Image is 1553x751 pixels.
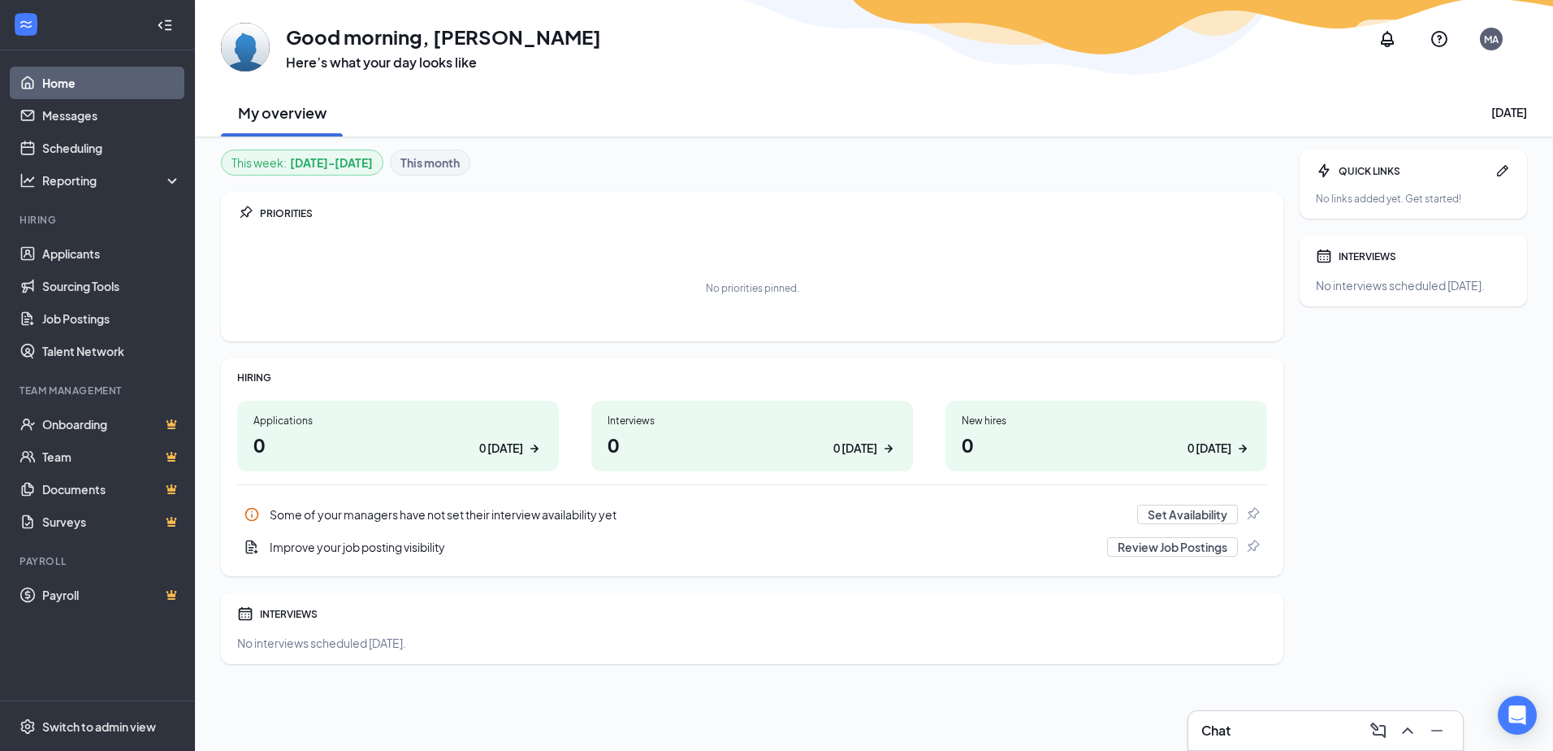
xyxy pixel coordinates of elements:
[1187,440,1231,457] div: 0 [DATE]
[1427,721,1447,740] svg: Minimize
[400,154,460,171] b: This month
[19,718,36,735] svg: Settings
[1316,248,1332,264] svg: Calendar
[244,539,260,555] svg: DocumentAdd
[42,67,181,99] a: Home
[237,498,1267,531] a: InfoSome of your managers have not set their interview availability yetSet AvailabilityPin
[253,414,543,428] div: Applications
[1316,163,1332,179] svg: Bolt
[237,498,1267,531] div: Some of your managers have not set their interview availability yet
[591,401,913,471] a: Interviews00 [DATE]ArrowRight
[962,414,1251,428] div: New hires
[19,213,178,227] div: Hiring
[42,579,181,611] a: PayrollCrown
[945,401,1267,471] a: New hires00 [DATE]ArrowRight
[1339,250,1511,263] div: INTERVIEWS
[1365,718,1391,744] button: ComposeMessage
[1484,33,1499,46] div: MA
[260,206,1267,220] div: PRIORITIES
[42,718,156,735] div: Switch to admin view
[1498,696,1537,735] div: Open Intercom Messenger
[1201,722,1231,740] h3: Chat
[42,335,181,367] a: Talent Network
[237,205,253,221] svg: Pin
[231,154,373,171] div: This week :
[1107,537,1238,557] button: Review Job Postings
[238,102,327,123] h2: My overview
[42,441,181,473] a: TeamCrown
[833,440,877,457] div: 0 [DATE]
[244,506,260,523] svg: Info
[221,23,270,72] img: Mark Anthony Serna
[1316,277,1511,293] div: No interviews scheduled [DATE].
[253,431,543,458] h1: 0
[1316,192,1511,206] div: No links added yet. Get started!
[19,172,36,189] svg: Analysis
[237,606,253,622] svg: Calendar
[42,237,181,270] a: Applicants
[1424,718,1450,744] button: Minimize
[18,16,34,33] svg: WorkstreamLogo
[1339,164,1488,178] div: QUICK LINKS
[1491,104,1527,120] div: [DATE]
[608,414,897,428] div: Interviews
[157,17,173,33] svg: Collapse
[1495,163,1511,179] svg: Pen
[237,401,559,471] a: Applications00 [DATE]ArrowRight
[270,539,1097,555] div: Improve your job posting visibility
[1244,506,1261,523] svg: Pin
[42,132,181,164] a: Scheduling
[608,431,897,458] h1: 0
[260,607,1267,621] div: INTERVIEWS
[1244,539,1261,555] svg: Pin
[42,172,182,189] div: Reporting
[1398,721,1417,740] svg: ChevronUp
[880,441,897,457] svg: ArrowRight
[19,384,178,397] div: Team Management
[237,635,1267,651] div: No interviews scheduled [DATE].
[706,281,799,295] div: No priorities pinned.
[42,473,181,506] a: DocumentsCrown
[237,531,1267,563] div: Improve your job posting visibility
[237,371,1267,384] div: HIRING
[286,54,601,72] h3: Here’s what your day looks like
[42,99,181,132] a: Messages
[1430,29,1449,49] svg: QuestionInfo
[1137,505,1238,524] button: Set Availability
[19,554,178,568] div: Payroll
[42,302,181,335] a: Job Postings
[270,506,1127,523] div: Some of your managers have not set their interview availability yet
[962,431,1251,458] h1: 0
[42,270,181,302] a: Sourcing Tools
[286,23,601,50] h1: Good morning, [PERSON_NAME]
[1235,441,1251,457] svg: ArrowRight
[42,506,181,538] a: SurveysCrown
[526,441,543,457] svg: ArrowRight
[42,408,181,441] a: OnboardingCrown
[1395,718,1421,744] button: ChevronUp
[237,531,1267,563] a: DocumentAddImprove your job posting visibilityReview Job PostingsPin
[479,440,523,457] div: 0 [DATE]
[290,154,373,171] b: [DATE] - [DATE]
[1378,29,1397,49] svg: Notifications
[1369,721,1388,740] svg: ComposeMessage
